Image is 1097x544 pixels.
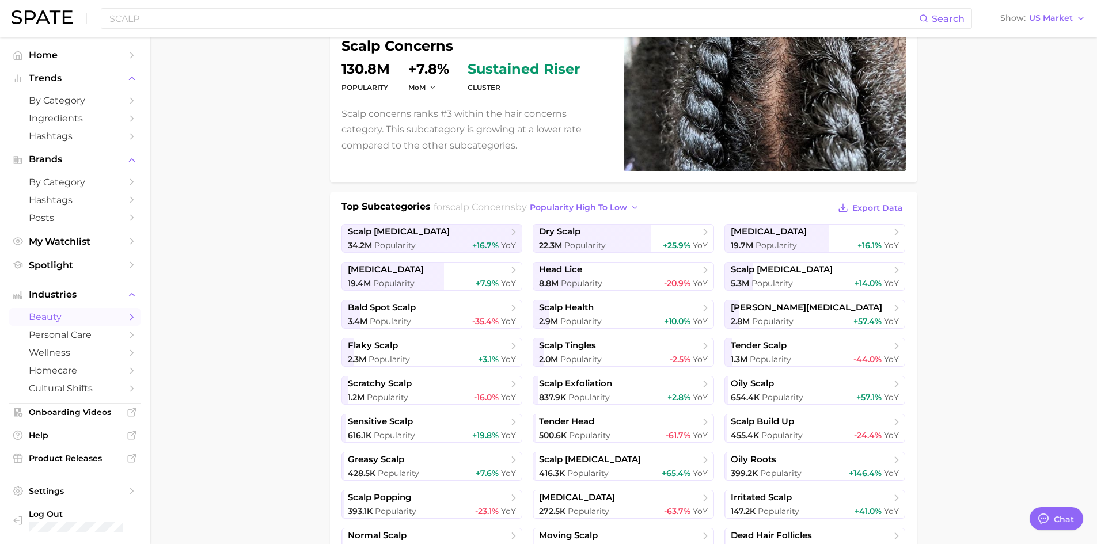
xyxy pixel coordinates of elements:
span: YoY [693,240,708,250]
span: Search [932,13,965,24]
span: tender head [539,416,594,427]
span: popularity high to low [530,203,627,212]
h1: scalp concerns [341,39,610,53]
span: -16.0% [474,392,499,402]
span: +3.1% [478,354,499,364]
span: Popularity [373,278,415,288]
a: Help [9,427,141,444]
a: wellness [9,344,141,362]
span: flaky scalp [348,340,398,351]
span: Popularity [370,316,411,326]
span: 8.8m [539,278,559,288]
span: YoY [884,506,899,516]
span: homecare [29,365,121,376]
span: 2.9m [539,316,558,326]
span: Spotlight [29,260,121,271]
span: +19.8% [472,430,499,440]
input: Search here for a brand, industry, or ingredient [108,9,919,28]
span: -23.1% [475,506,499,516]
span: 837.9k [539,392,566,402]
span: -20.9% [664,278,690,288]
a: Settings [9,482,141,500]
span: Popularity [374,430,415,440]
span: [MEDICAL_DATA] [731,226,807,237]
a: scratchy scalp1.2m Popularity-16.0% YoY [341,376,523,405]
span: oily scalp [731,378,774,389]
a: [MEDICAL_DATA]19.4m Popularity+7.9% YoY [341,262,523,291]
span: Popularity [760,468,802,478]
span: 19.7m [731,240,753,250]
a: [MEDICAL_DATA]272.5k Popularity-63.7% YoY [533,490,714,519]
span: Trends [29,73,121,83]
a: Log out. Currently logged in with e-mail rina.brinas@loreal.com. [9,505,141,535]
a: by Category [9,92,141,109]
span: YoY [693,354,708,364]
a: scalp health2.9m Popularity+10.0% YoY [533,300,714,329]
span: 272.5k [539,506,565,516]
span: Posts [29,212,121,223]
a: My Watchlist [9,233,141,250]
span: Popularity [569,430,610,440]
span: Home [29,50,121,60]
span: beauty [29,311,121,322]
span: Brands [29,154,121,165]
span: YoY [501,240,516,250]
span: scalp exfoliation [539,378,612,389]
span: moving scalp [539,530,598,541]
span: +16.1% [857,240,882,250]
button: Brands [9,151,141,168]
span: YoY [693,316,708,326]
a: Onboarding Videos [9,404,141,421]
span: YoY [501,354,516,364]
a: Hashtags [9,191,141,209]
span: -61.7% [666,430,690,440]
span: Popularity [560,354,602,364]
span: My Watchlist [29,236,121,247]
span: 34.2m [348,240,372,250]
dd: 130.8m [341,62,390,76]
span: scalp concerns [446,201,515,212]
span: YoY [501,506,516,516]
a: sensitive scalp616.1k Popularity+19.8% YoY [341,414,523,443]
span: YoY [501,468,516,478]
span: -24.4% [854,430,882,440]
button: Industries [9,286,141,303]
span: +25.9% [663,240,690,250]
span: +57.4% [853,316,882,326]
span: Popularity [752,316,794,326]
span: by Category [29,95,121,106]
span: 5.3m [731,278,749,288]
span: Hashtags [29,195,121,206]
a: Spotlight [9,256,141,274]
span: scalp [MEDICAL_DATA] [731,264,833,275]
span: Popularity [375,506,416,516]
h1: Top Subcategories [341,200,431,217]
span: for by [434,201,643,212]
span: YoY [884,468,899,478]
span: 2.3m [348,354,366,364]
span: Popularity [762,392,803,402]
span: Popularity [560,316,602,326]
span: 19.4m [348,278,371,288]
a: Hashtags [9,127,141,145]
span: Popularity [751,278,793,288]
span: YoY [501,316,516,326]
span: [PERSON_NAME][MEDICAL_DATA] [731,302,882,313]
span: +2.8% [667,392,690,402]
span: Popularity [568,392,610,402]
span: sensitive scalp [348,416,413,427]
span: +65.4% [662,468,690,478]
button: MoM [408,82,437,92]
span: by Category [29,177,121,188]
span: scalp build up [731,416,794,427]
dt: cluster [468,81,580,94]
span: 393.1k [348,506,373,516]
span: Popularity [374,240,416,250]
a: beauty [9,308,141,326]
span: YoY [693,468,708,478]
span: 1.2m [348,392,365,402]
span: personal care [29,329,121,340]
button: popularity high to low [527,200,643,215]
span: +10.0% [664,316,690,326]
span: 455.4k [731,430,759,440]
